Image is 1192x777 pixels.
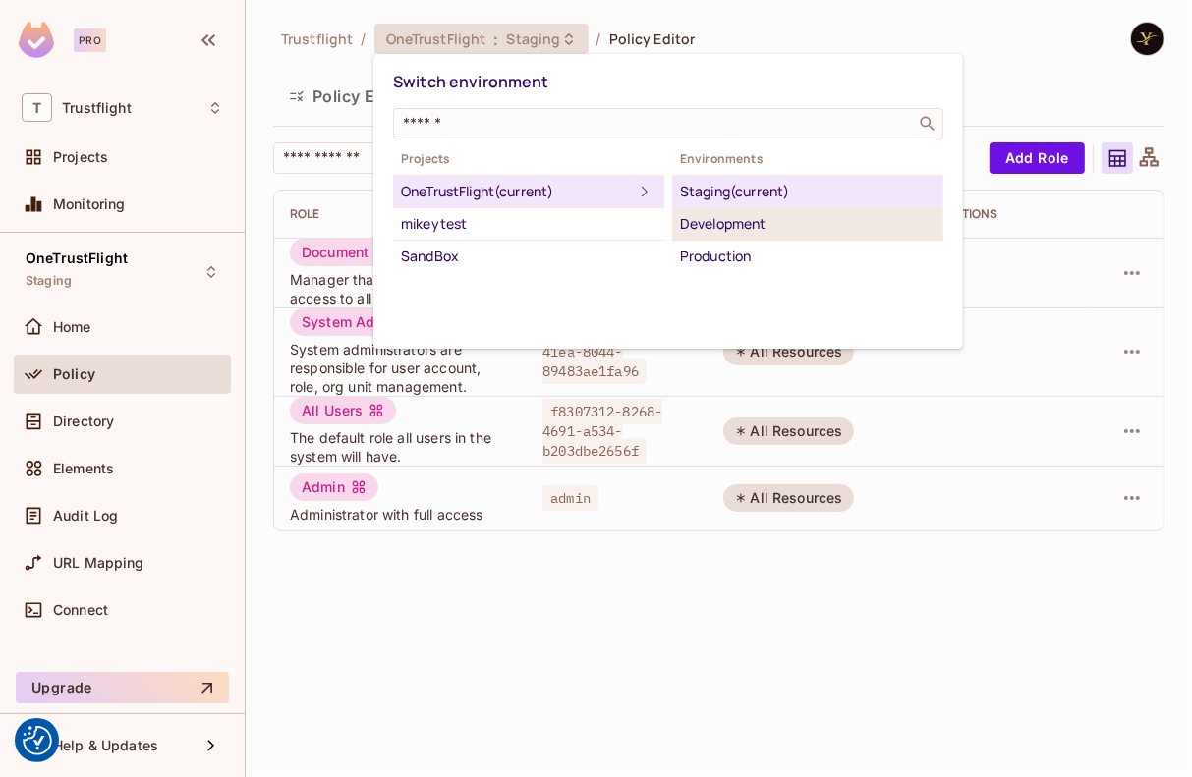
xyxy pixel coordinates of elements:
[680,245,936,268] div: Production
[401,245,656,268] div: SandBox
[393,71,549,92] span: Switch environment
[680,180,936,203] div: Staging (current)
[393,151,664,167] span: Projects
[672,151,943,167] span: Environments
[23,726,52,755] img: Revisit consent button
[401,212,656,236] div: mikeytest
[23,726,52,755] button: Consent Preferences
[401,180,633,203] div: OneTrustFlight (current)
[680,212,936,236] div: Development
